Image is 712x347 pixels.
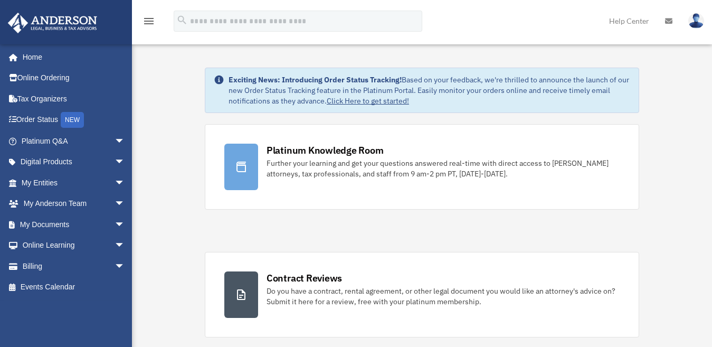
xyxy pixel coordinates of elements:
a: Billingarrow_drop_down [7,256,141,277]
span: arrow_drop_down [115,152,136,173]
span: arrow_drop_down [115,172,136,194]
i: menu [143,15,155,27]
span: arrow_drop_down [115,193,136,215]
a: Events Calendar [7,277,141,298]
div: Further your learning and get your questions answered real-time with direct access to [PERSON_NAM... [267,158,620,179]
a: Online Learningarrow_drop_down [7,235,141,256]
img: Anderson Advisors Platinum Portal [5,13,100,33]
span: arrow_drop_down [115,130,136,152]
strong: Exciting News: Introducing Order Status Tracking! [229,75,402,85]
span: arrow_drop_down [115,214,136,236]
div: Platinum Knowledge Room [267,144,384,157]
span: arrow_drop_down [115,256,136,277]
a: My Anderson Teamarrow_drop_down [7,193,141,214]
span: arrow_drop_down [115,235,136,257]
a: menu [143,18,155,27]
a: Platinum Q&Aarrow_drop_down [7,130,141,152]
i: search [176,14,188,26]
a: Order StatusNEW [7,109,141,131]
div: Do you have a contract, rental agreement, or other legal document you would like an attorney's ad... [267,286,620,307]
a: Home [7,46,136,68]
a: My Entitiesarrow_drop_down [7,172,141,193]
a: Platinum Knowledge Room Further your learning and get your questions answered real-time with dire... [205,124,639,210]
a: Click Here to get started! [327,96,409,106]
img: User Pic [688,13,704,29]
a: Tax Organizers [7,88,141,109]
a: Online Ordering [7,68,141,89]
a: Digital Productsarrow_drop_down [7,152,141,173]
div: Contract Reviews [267,271,342,285]
a: My Documentsarrow_drop_down [7,214,141,235]
a: Contract Reviews Do you have a contract, rental agreement, or other legal document you would like... [205,252,639,337]
div: Based on your feedback, we're thrilled to announce the launch of our new Order Status Tracking fe... [229,74,630,106]
div: NEW [61,112,84,128]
